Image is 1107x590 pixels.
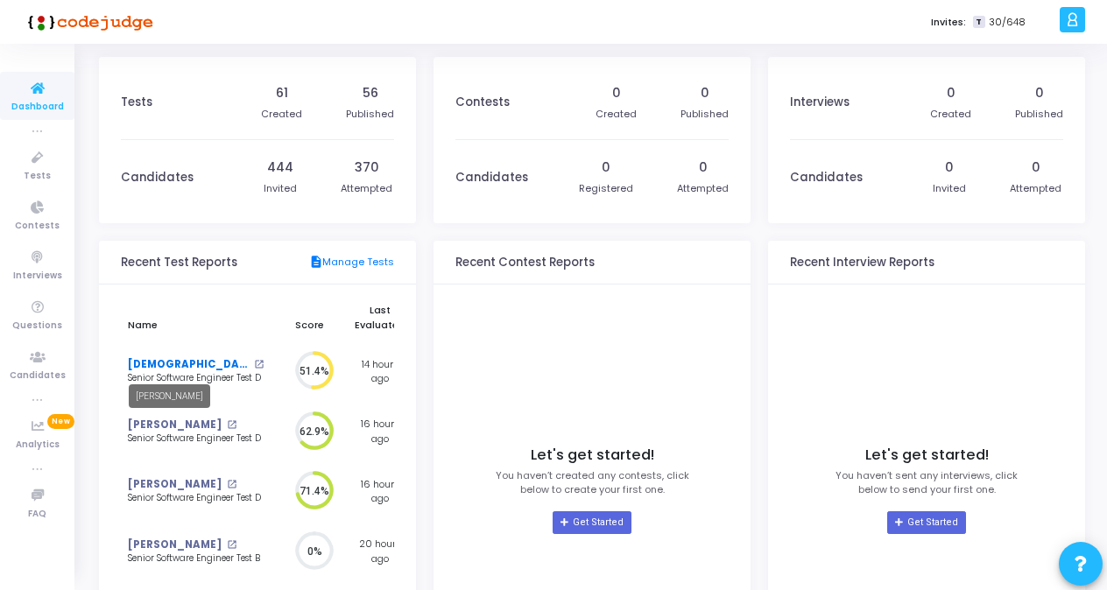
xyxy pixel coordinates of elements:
h3: Candidates [790,171,863,185]
div: Published [680,107,729,122]
span: FAQ [28,507,46,522]
div: Senior Software Engineer Test B [128,552,264,565]
div: Attempted [341,181,392,196]
mat-icon: open_in_new [254,360,264,369]
div: 370 [355,158,379,177]
div: Senior Software Engineer Test D [128,492,264,505]
div: Published [1015,107,1063,122]
img: logo [22,4,153,39]
span: Dashboard [11,100,64,115]
mat-icon: description [309,255,322,270]
div: 0 [945,158,954,177]
a: [PERSON_NAME] [128,477,222,492]
a: Get Started [553,511,631,534]
div: 0 [1032,158,1040,177]
div: Created [930,107,971,122]
td: 20 hours ago [348,522,413,582]
h3: Recent Test Reports [121,256,237,270]
label: Invites: [931,15,966,30]
h3: Recent Contest Reports [455,256,595,270]
div: 61 [276,84,288,102]
mat-icon: open_in_new [227,540,236,550]
h3: Tests [121,95,152,109]
h3: Recent Interview Reports [790,256,934,270]
span: 30/648 [989,15,1026,30]
h3: Contests [455,95,510,109]
div: 0 [699,158,708,177]
td: 14 hours ago [348,341,413,402]
span: Contests [15,219,60,234]
span: T [973,16,984,29]
h4: Let's get started! [531,446,654,464]
td: 16 hours ago [348,461,413,522]
div: Attempted [1010,181,1061,196]
span: Tests [24,169,51,184]
div: 0 [1035,84,1044,102]
mat-icon: open_in_new [227,480,236,489]
a: [PERSON_NAME] [128,537,222,552]
th: Last Evaluated [348,293,413,341]
div: Published [346,107,394,122]
p: You haven’t created any contests, click below to create your first one. [496,468,689,497]
th: Score [271,293,348,341]
h3: Interviews [790,95,850,109]
a: Get Started [887,511,965,534]
h3: Candidates [455,171,528,185]
a: Manage Tests [309,255,394,270]
th: Name [121,293,271,341]
div: Created [261,107,302,122]
td: 16 hours ago [348,402,413,462]
div: Invited [264,181,297,196]
div: 444 [267,158,293,177]
div: [PERSON_NAME] [129,384,210,408]
span: Candidates [10,369,66,383]
p: You haven’t sent any interviews, click below to send your first one. [836,468,1018,497]
span: Questions [12,319,62,334]
div: Invited [933,181,966,196]
div: Attempted [677,181,729,196]
mat-icon: open_in_new [227,420,236,430]
span: Interviews [13,269,62,284]
h3: Candidates [121,171,194,185]
div: 0 [612,84,621,102]
div: 0 [701,84,709,102]
div: Senior Software Engineer Test D [128,432,264,446]
div: 0 [602,158,610,177]
h4: Let's get started! [865,446,989,464]
span: New [47,414,74,429]
div: 56 [363,84,378,102]
a: [DEMOGRAPHIC_DATA][PERSON_NAME] [128,357,250,372]
div: Registered [579,181,633,196]
a: [PERSON_NAME] [128,418,222,432]
div: 0 [947,84,955,102]
div: Created [596,107,637,122]
span: Analytics [16,438,60,453]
